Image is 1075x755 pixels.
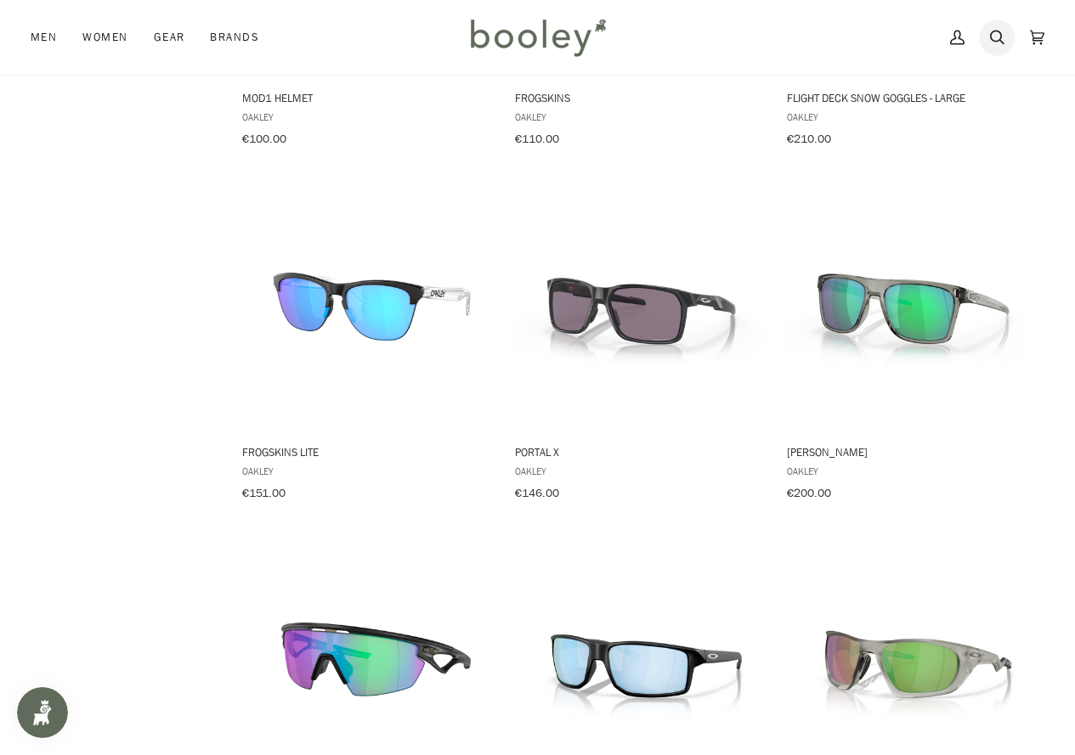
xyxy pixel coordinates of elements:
[513,177,768,431] img: Oakley Portal X Carbon / Prizm Grey Lens - Booley Galway
[515,485,559,501] span: €146.00
[512,177,768,506] a: Portal X
[784,177,1040,506] a: Leffingwell
[154,29,185,46] span: Gear
[242,131,286,147] span: €100.00
[787,90,1038,105] span: Flight Deck Snow Goggles - Large
[787,444,1038,459] span: [PERSON_NAME]
[82,29,127,46] span: Women
[242,90,493,105] span: MOD1 Helmet
[31,29,57,46] span: Men
[787,464,1038,478] span: Oakley
[785,177,1040,431] img: Oakley Leffingwell Grey Ink / Prizm Jade Polarized Lens - Booley Galway
[210,29,259,46] span: Brands
[242,444,493,459] span: Frogskins Lite
[242,464,493,478] span: Oakley
[515,90,766,105] span: Frogskins
[515,110,766,124] span: Oakley
[515,464,766,478] span: Oakley
[787,110,1038,124] span: Oakley
[463,13,612,62] img: Booley
[515,444,766,459] span: Portal X
[787,131,831,147] span: €210.00
[242,110,493,124] span: Oakley
[242,485,286,501] span: €151.00
[17,687,68,738] iframe: Button to open loyalty program pop-up
[515,131,559,147] span: €110.00
[240,177,495,506] a: Frogskins Lite
[787,485,831,501] span: €200.00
